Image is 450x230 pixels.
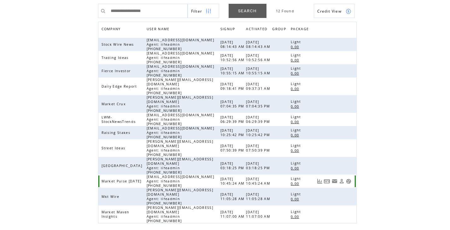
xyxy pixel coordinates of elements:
img: filters.png [206,4,211,18]
a: Support [346,179,351,184]
span: [DATE] 06:29:39 PM [220,115,246,124]
span: Light [291,161,303,165]
span: LWM-StockNewsTrends [102,115,137,124]
span: [PERSON_NAME][EMAIL_ADDRESS][DOMAIN_NAME] Agent: lifeadmin [PHONE_NUMBER] [147,95,213,113]
span: 0.00 [291,104,301,109]
span: Light [291,143,303,148]
span: [PERSON_NAME][EMAIL_ADDRESS][DOMAIN_NAME] Agent: lifeadmin [PHONE_NUMBER] [147,205,213,223]
span: [EMAIL_ADDRESS][DOMAIN_NAME] Agent: lifeadmin [PHONE_NUMBER] [147,126,214,139]
span: [DATE] 07:50:39 PM [246,144,272,152]
span: [PERSON_NAME][EMAIL_ADDRESS][DOMAIN_NAME] Agent: lifeadmin [PHONE_NUMBER] [147,188,213,205]
a: View Usage [317,179,322,184]
span: COMPANY [102,25,122,34]
img: credits.png [346,9,351,14]
a: ACTIVATED [246,25,271,34]
a: 0.00 [291,104,302,109]
span: Market Maven Insights [102,210,130,219]
span: [DATE] 03:18:25 PM [220,161,246,170]
span: ACTIVATED [246,25,269,34]
span: Market Crux [102,102,128,106]
span: [PERSON_NAME][EMAIL_ADDRESS][DOMAIN_NAME] Agent: lifeadmin [PHONE_NUMBER] [147,78,213,95]
span: [DATE] 10:55:15 AM [246,66,272,75]
span: [DATE] 11:05:28 AM [220,192,246,201]
a: 0.00 [291,71,302,76]
a: 0.00 [291,57,302,63]
a: 0.00 [291,165,302,171]
span: 0.00 [291,197,301,201]
span: SIGNUP [220,25,237,34]
span: [DATE] 10:25:42 PM [220,128,246,137]
a: 0.00 [291,119,302,124]
span: 0.00 [291,133,301,137]
span: Street Ideas [102,146,127,150]
span: Market Pulse [DATE] [102,179,143,183]
span: 0.00 [291,87,301,91]
span: [DATE] 10:25:42 PM [246,128,272,137]
span: [EMAIL_ADDRESS][DOMAIN_NAME] Agent: lifeadmin [PHONE_NUMBER] [147,51,214,64]
a: View Bills [324,179,330,184]
a: USER NAME [147,27,171,31]
span: [DATE] 08:14:43 AM [220,40,246,49]
span: [PERSON_NAME][EMAIL_ADDRESS][DOMAIN_NAME] Agent: lifeadmin [PHONE_NUMBER] [147,157,213,175]
span: [DATE] 11:07:00 AM [220,210,246,219]
a: Filter [188,4,219,18]
span: Light [291,128,303,132]
span: Trading Ideas [102,55,130,60]
span: Show Credits View [317,9,342,14]
span: 0.00 [291,71,301,76]
span: 0.00 [291,181,301,186]
span: 0.00 [291,215,301,219]
span: 0.00 [291,166,301,170]
span: [DATE] 11:07:00 AM [246,210,272,219]
span: [DATE] 07:04:35 PM [246,100,272,108]
span: 0.00 [291,45,301,49]
a: View Profile [339,179,344,184]
span: [DATE] 06:29:39 PM [246,115,272,124]
a: GROUP [272,25,289,34]
span: [DATE] 08:14:43 AM [246,40,272,49]
a: Credit View [314,4,355,18]
span: [EMAIL_ADDRESS][DOMAIN_NAME] Agent: lifeadmin [PHONE_NUMBER] [147,38,214,51]
span: Light [291,66,303,71]
a: Resend welcome email to this user [332,178,337,184]
a: 0.00 [291,86,302,91]
span: [DATE] 11:05:28 AM [246,192,272,201]
span: [DATE] 10:55:15 AM [220,66,246,75]
span: [DATE] 09:18:41 PM [220,82,246,91]
span: GROUP [272,25,288,34]
a: 0.00 [291,44,302,49]
span: Fierce Investor [102,69,132,73]
span: Light [291,210,303,214]
span: Light [291,192,303,196]
span: Daily Edge Report [102,84,139,89]
span: [EMAIL_ADDRESS][DOMAIN_NAME] Agent: lifeadmin [PHONE_NUMBER] [147,175,214,188]
a: SEARCH [229,4,266,18]
span: [PERSON_NAME][EMAIL_ADDRESS][DOMAIN_NAME] Agent: lifeadmin [PHONE_NUMBER] [147,139,213,157]
span: Show filters [191,9,202,14]
span: 0.00 [291,148,301,153]
span: [DATE] 10:45:24 AM [220,177,246,186]
span: [DATE] 07:50:39 PM [220,144,246,152]
span: Light [291,53,303,57]
span: [DATE] 09:37:31 AM [246,82,272,91]
a: PACKAGE [291,25,312,34]
a: 0.00 [291,181,302,186]
span: 0.00 [291,120,301,124]
span: Raising Stakes [102,130,132,135]
span: Light [291,82,303,86]
span: Light [291,176,303,181]
span: 12 Found [276,9,295,13]
span: [DATE] 07:04:35 PM [220,100,246,108]
span: USER NAME [147,25,171,34]
span: Light [291,115,303,119]
span: 0.00 [291,58,301,62]
span: [EMAIL_ADDRESS][DOMAIN_NAME] Agent: lifeadmin [PHONE_NUMBER] [147,113,214,126]
span: Light [291,40,303,44]
a: 0.00 [291,196,302,202]
span: Stock Wire News [102,42,136,47]
span: [DATE] 03:18:25 PM [246,161,272,170]
a: COMPANY [102,27,122,31]
span: [DATE] 10:52:56 AM [246,53,272,62]
span: [EMAIL_ADDRESS][DOMAIN_NAME] Agent: lifeadmin [PHONE_NUMBER] [147,64,214,78]
a: 0.00 [291,148,302,153]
